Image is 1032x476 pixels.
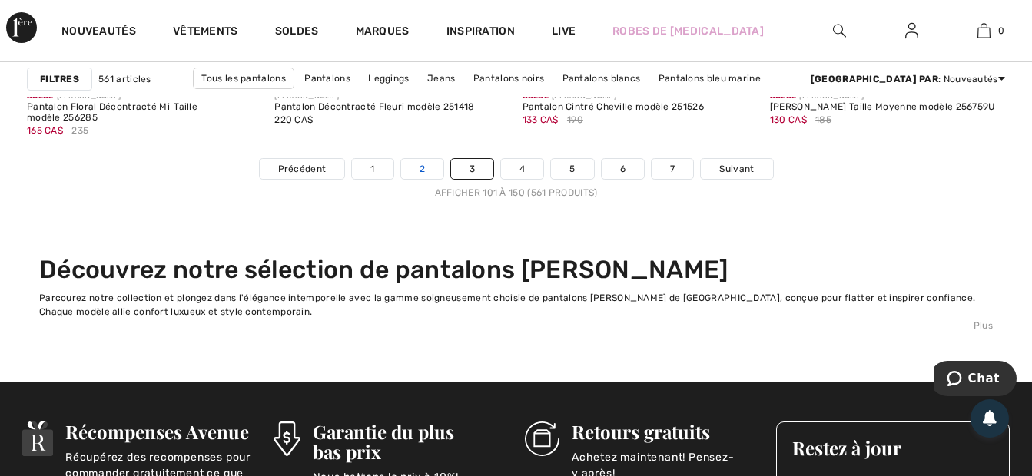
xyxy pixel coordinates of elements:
a: 2 [401,159,443,179]
span: 190 [567,113,583,127]
iframe: Ouvre un widget dans lequel vous pouvez chatter avec l’un de nos agents [934,361,1017,399]
a: 1 [352,159,393,179]
a: Leggings [360,68,416,88]
a: 7 [652,159,693,179]
strong: Filtres [40,72,79,86]
img: recherche [833,21,846,40]
a: Soldes [275,25,319,41]
div: Pantalon Décontracté Fleuri modèle 251418 [274,102,474,113]
span: Précédent [278,162,327,176]
img: Mon panier [977,21,991,40]
a: 0 [948,21,1019,40]
a: Pantalons [297,68,358,88]
a: Robes de [MEDICAL_DATA] [612,23,764,39]
h3: Retours gratuits [572,421,755,441]
a: 3 [451,159,493,179]
a: Suivant [701,159,772,179]
img: Récompenses Avenue [22,421,53,456]
div: : Nouveautés [811,72,1005,86]
div: Parcourez notre collection et plongez dans l'élégance intemporelle avec la gamme soigneusement ch... [39,291,993,319]
img: Retours gratuits [525,421,559,456]
span: 220 CA$ [274,114,313,125]
span: 235 [71,124,88,137]
img: Garantie du plus bas prix [274,421,300,456]
a: Précédent [260,159,345,179]
span: Inspiration [446,25,515,41]
span: Suivant [719,162,754,176]
div: [PERSON_NAME] Taille Moyenne modèle 256759U [770,102,995,113]
a: 6 [602,159,644,179]
a: Live [552,23,576,39]
a: Nouveautés [61,25,136,41]
a: Marques [356,25,410,41]
img: Mes infos [905,21,918,40]
a: Pantalons noirs [466,68,553,88]
span: 165 CA$ [27,125,63,136]
div: Plus [39,319,993,332]
img: 1ère Avenue [6,12,37,43]
span: 185 [815,113,831,127]
a: 5 [551,159,593,179]
span: 561 articles [98,72,151,86]
a: Tous les pantalons [193,68,294,89]
a: Jeans [420,68,463,88]
h2: Découvrez notre sélection de pantalons [PERSON_NAME] [39,255,993,284]
h3: Récompenses Avenue [65,421,253,441]
div: Pantalon Floral Décontracté Mi-Taille modèle 256285 [27,102,262,124]
div: Afficher 101 à 150 (561 produits) [27,186,1005,200]
h3: Restez à jour [792,438,994,458]
h3: Garantie du plus bas prix [313,421,505,461]
a: Pantalons [PERSON_NAME] [482,89,622,109]
span: 133 CA$ [523,114,559,125]
a: Se connecter [893,21,931,41]
a: Pantalons bleu marine [651,68,768,88]
strong: [GEOGRAPHIC_DATA] par [811,74,938,84]
a: Pantalons blancs [555,68,649,88]
a: Pantalons [PERSON_NAME] [339,89,479,109]
span: 0 [998,24,1004,38]
div: Pantalon Cintré Cheville modèle 251526 [523,102,704,113]
a: 4 [501,159,543,179]
nav: Page navigation [27,158,1005,200]
span: 130 CA$ [770,114,807,125]
a: Vêtements [173,25,238,41]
